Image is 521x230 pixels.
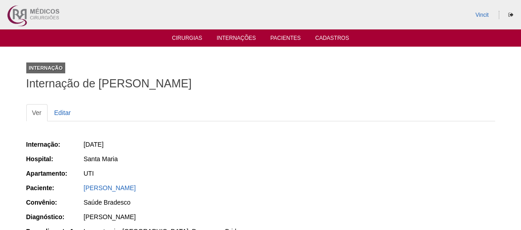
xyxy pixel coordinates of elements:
div: Santa Maria [84,154,256,163]
a: Ver [26,104,48,121]
div: Diagnóstico: [26,212,83,221]
div: Saúde Bradesco [84,198,256,207]
div: UTI [84,169,256,178]
div: Internação [26,62,66,73]
a: Editar [48,104,77,121]
a: Vincit [476,12,489,18]
i: Sair [508,12,513,18]
div: Internação: [26,140,83,149]
div: [PERSON_NAME] [84,212,256,221]
a: Internações [217,35,256,44]
a: Pacientes [270,35,301,44]
h1: Internação de [PERSON_NAME] [26,78,495,89]
div: Hospital: [26,154,83,163]
a: [PERSON_NAME] [84,184,136,192]
div: Apartamento: [26,169,83,178]
div: Convênio: [26,198,83,207]
a: Cirurgias [172,35,203,44]
div: Paciente: [26,183,83,192]
span: [DATE] [84,141,104,148]
a: Cadastros [315,35,349,44]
